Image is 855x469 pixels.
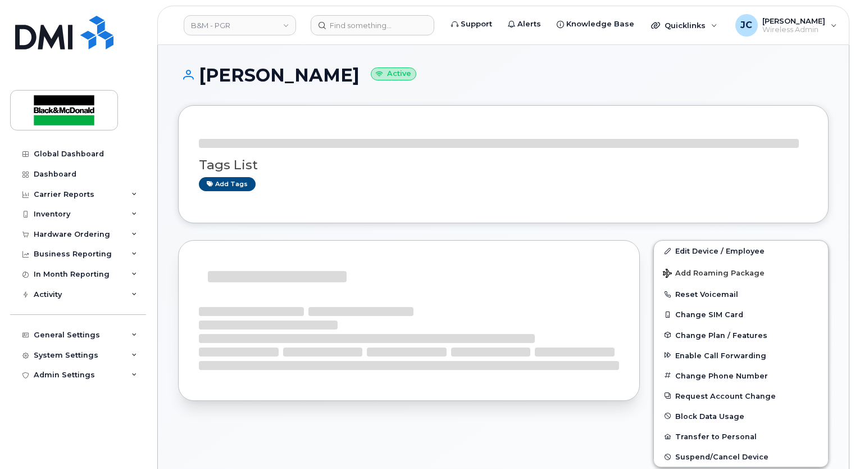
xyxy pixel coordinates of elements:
button: Enable Call Forwarding [654,345,828,366]
h3: Tags List [199,158,808,172]
button: Reset Voicemail [654,284,828,304]
span: Enable Call Forwarding [675,351,766,359]
button: Change Phone Number [654,366,828,386]
button: Transfer to Personal [654,426,828,447]
span: Add Roaming Package [663,269,765,279]
span: Suspend/Cancel Device [675,453,768,461]
span: Change Plan / Features [675,331,767,339]
button: Change SIM Card [654,304,828,324]
a: Edit Device / Employee [654,241,828,261]
button: Suspend/Cancel Device [654,447,828,467]
button: Block Data Usage [654,406,828,426]
h1: [PERSON_NAME] [178,65,829,85]
button: Change Plan / Features [654,325,828,345]
small: Active [371,67,416,80]
button: Request Account Change [654,386,828,406]
a: Add tags [199,177,256,191]
button: Add Roaming Package [654,261,828,284]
